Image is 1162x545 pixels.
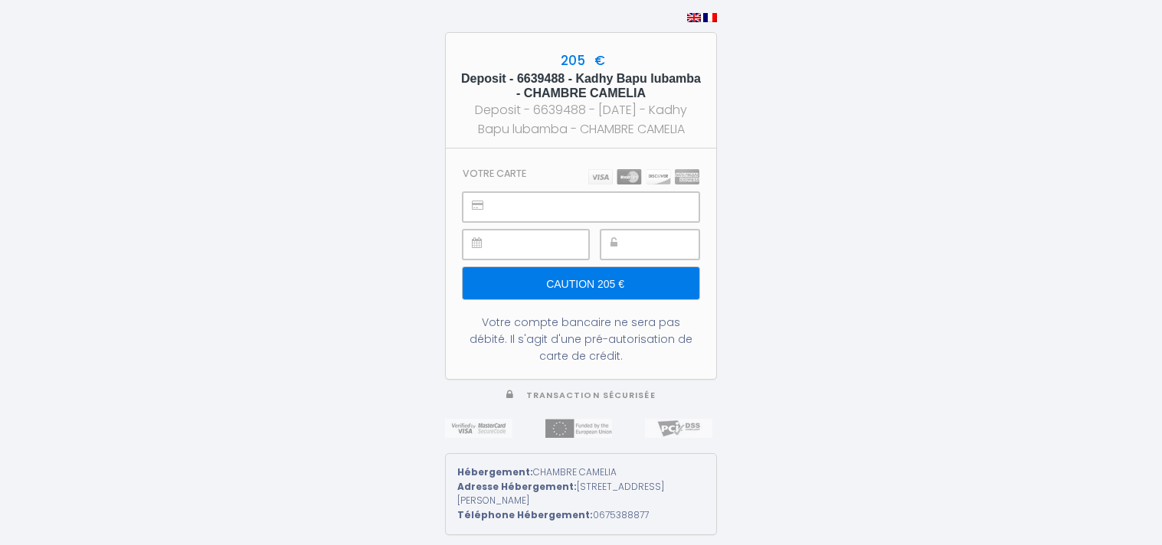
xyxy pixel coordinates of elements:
div: 0675388877 [457,508,705,523]
iframe: Secure payment input frame [635,230,699,259]
strong: Téléphone Hébergement: [457,508,593,521]
div: Deposit - 6639488 - [DATE] - Kadhy Bapu lubamba - CHAMBRE CAMELIA [460,100,702,139]
img: en.png [687,13,701,22]
h3: Votre carte [463,168,526,179]
div: CHAMBRE CAMELIA [457,465,705,480]
img: fr.png [703,13,717,22]
img: carts.png [588,169,699,184]
input: Caution 205 € [463,267,699,299]
iframe: Secure payment input frame [497,193,699,221]
iframe: Secure payment input frame [497,230,588,259]
strong: Adresse Hébergement: [457,480,577,493]
h5: Deposit - 6639488 - Kadhy Bapu lubamba - CHAMBRE CAMELIA [460,71,702,100]
strong: Hébergement: [457,465,533,478]
span: 205 € [557,51,605,70]
span: Transaction sécurisée [526,390,656,401]
div: Votre compte bancaire ne sera pas débité. Il s'agit d'une pré-autorisation de carte de crédit. [463,314,699,364]
div: [STREET_ADDRESS][PERSON_NAME] [457,480,705,509]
